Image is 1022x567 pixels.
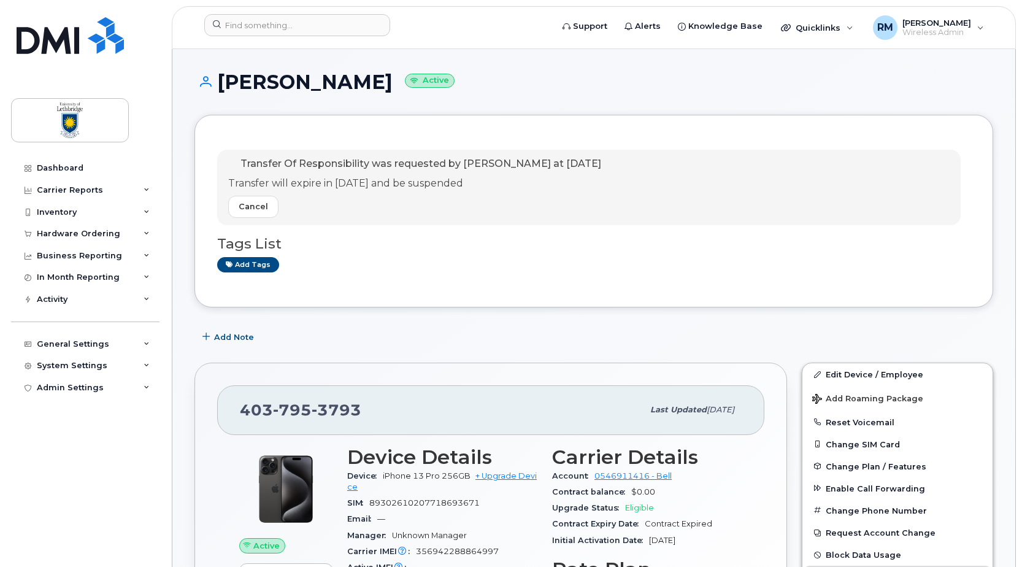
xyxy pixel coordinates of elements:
span: Contract Expired [645,519,712,528]
p: Transfer will expire in [DATE] and be suspended [228,177,601,191]
span: Unknown Manager [392,531,467,540]
span: 3793 [312,401,361,419]
h1: [PERSON_NAME] [194,71,993,93]
span: Active [253,540,280,552]
span: Email [347,514,377,523]
span: Upgrade Status [552,503,625,512]
small: Active [405,74,455,88]
span: Eligible [625,503,654,512]
a: 0546911416 - Bell [594,471,672,480]
button: Request Account Change [802,522,993,544]
span: $0.00 [631,487,655,496]
button: Block Data Usage [802,544,993,566]
button: Change Phone Number [802,499,993,522]
span: Contract balance [552,487,631,496]
button: Add Roaming Package [802,385,993,411]
button: Enable Call Forwarding [802,477,993,499]
span: Add Roaming Package [812,394,923,406]
span: 795 [273,401,312,419]
button: Add Note [194,326,264,348]
span: — [377,514,385,523]
span: SIM [347,498,369,507]
a: + Upgrade Device [347,471,537,492]
span: Add Note [214,331,254,343]
a: Add tags [217,257,279,272]
h3: Carrier Details [552,446,742,468]
button: Reset Voicemail [802,411,993,433]
span: iPhone 13 Pro 256GB [383,471,471,480]
span: Last updated [650,405,707,414]
span: 89302610207718693671 [369,498,480,507]
span: Device [347,471,383,480]
h3: Tags List [217,236,970,252]
span: Contract Expiry Date [552,519,645,528]
span: Account [552,471,594,480]
button: Change SIM Card [802,433,993,455]
img: iPhone_15_Pro_Black.png [249,452,323,526]
h3: Device Details [347,446,537,468]
span: [DATE] [707,405,734,414]
span: Carrier IMEI [347,547,416,556]
button: Cancel [228,196,279,218]
span: Manager [347,531,392,540]
span: 356942288864997 [416,547,499,556]
span: Cancel [239,201,268,212]
button: Change Plan / Features [802,455,993,477]
span: 403 [240,401,361,419]
a: Edit Device / Employee [802,363,993,385]
span: Transfer Of Responsibility was requested by [PERSON_NAME] at [DATE] [240,158,601,169]
span: Change Plan / Features [826,461,926,471]
span: [DATE] [649,536,675,545]
span: Enable Call Forwarding [826,484,925,493]
span: Initial Activation Date [552,536,649,545]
